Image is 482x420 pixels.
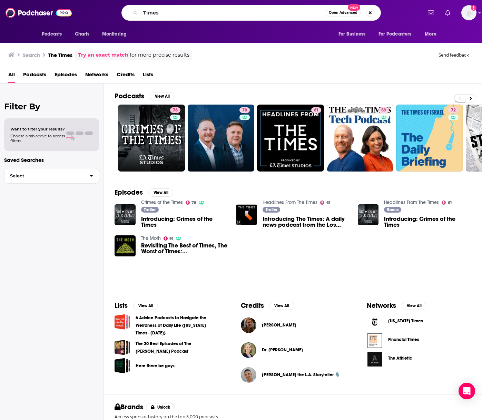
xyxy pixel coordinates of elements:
[75,29,90,39] span: Charts
[4,101,99,111] h2: Filter By
[143,69,153,83] a: Lists
[144,208,156,212] span: Trailer
[262,372,340,378] span: [PERSON_NAME] the L.A. Storyteller 🎙️
[173,107,178,114] span: 78
[242,107,247,114] span: 70
[136,340,219,355] a: The 20 Best Episodes of The [PERSON_NAME] Podcast
[115,204,136,225] a: Introducing: Crimes of the Times
[102,29,127,39] span: Monitoring
[118,105,185,172] a: 78
[6,6,72,19] img: Podchaser - Follow, Share and Rate Podcasts
[241,301,264,310] h2: Credits
[459,383,475,399] div: Open Intercom Messenger
[326,9,361,17] button: Open AdvancedNew
[262,322,296,328] span: [PERSON_NAME]
[471,5,476,11] svg: Add a profile image
[115,403,143,411] h2: Brands
[448,201,452,204] span: 61
[425,7,437,19] a: Show notifications dropdown
[367,314,471,330] button: New York Times logo[US_STATE] Times
[384,216,471,228] span: Introducing: Crimes of the Times
[115,235,136,256] img: Revisiting The Best of Times, The Worst of Times: Anthony Griffith
[141,235,161,241] a: The Moth
[23,69,46,83] a: Podcasts
[461,5,476,20] img: User Profile
[186,201,197,205] a: 78
[263,199,317,205] a: Headlines From The Times
[367,301,396,310] h2: Networks
[374,28,422,41] button: open menu
[387,208,399,212] span: Bonus
[140,7,326,18] input: Search podcasts, credits, & more...
[97,28,136,41] button: open menu
[388,318,423,324] span: [US_STATE] Times
[326,201,330,204] span: 61
[42,29,62,39] span: Podcasts
[266,208,277,212] span: Trailer
[4,157,99,163] p: Saved Searches
[320,201,330,205] a: 61
[348,4,360,11] span: New
[37,28,71,41] button: open menu
[70,28,94,41] a: Charts
[367,351,471,367] a: The Athletic logoThe Athletic
[141,243,228,254] span: Revisiting The Best of Times, The Worst of Times: [PERSON_NAME]
[381,107,386,114] span: 59
[115,314,130,330] a: 6 Advice Podcasts to Navigate the Weirdness of Daily Life (New York Times - March 29, 2022)
[269,302,294,310] button: View All
[141,216,228,228] span: Introducing: Crimes of the Times
[241,342,256,358] img: Dr. Theresa Brown
[55,69,77,83] span: Episodes
[23,52,40,58] h3: Search
[448,107,459,113] a: 72
[402,302,426,310] button: View All
[367,333,471,349] a: Financial Times logoFinancial Times
[164,236,174,241] a: 91
[442,201,452,205] a: 61
[10,127,65,131] span: Want to filter your results?
[150,92,175,100] button: View All
[367,314,383,330] img: New York Times logo
[334,28,374,41] button: open menu
[136,362,175,370] a: Here there be gays
[241,339,345,361] button: Dr. Theresa BrownDr. Theresa Brown
[115,301,158,310] a: ListsView All
[115,358,130,373] span: Here there be gays
[146,403,175,411] button: Unlock
[241,314,345,336] button: Theo BalcombTheo Balcomb
[263,216,350,228] a: Introducing The Times: A daily news podcast from the Los Angeles Times
[384,199,439,205] a: Headlines From The Times
[115,340,130,355] a: The 20 Best Episodes of The Tim Ferriss Podcast
[329,11,357,14] span: Open Advanced
[236,204,257,225] a: Introducing The Times: A daily news podcast from the Los Angeles Times
[48,52,72,58] h3: The Times
[115,92,175,100] a: PodcastsView All
[78,51,128,59] a: Try an exact match
[241,318,256,333] img: Theo Balcomb
[262,322,296,328] a: Theo Balcomb
[115,188,143,197] h2: Episodes
[115,92,144,100] h2: Podcasts
[115,188,173,197] a: EpisodesView All
[442,7,453,19] a: Show notifications dropdown
[388,355,412,361] span: The Athletic
[358,204,379,225] img: Introducing: Crimes of the Times
[170,107,180,113] a: 78
[115,414,471,419] p: Access sponsor history on the top 5,000 podcasts.
[117,69,135,83] span: Credits
[396,105,463,172] a: 72
[8,69,15,83] a: All
[136,314,219,337] a: 6 Advice Podcasts to Navigate the Weirdness of Daily Life ([US_STATE] Times - [DATE])
[85,69,108,83] a: Networks
[461,5,476,20] span: Logged in as LoriBecker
